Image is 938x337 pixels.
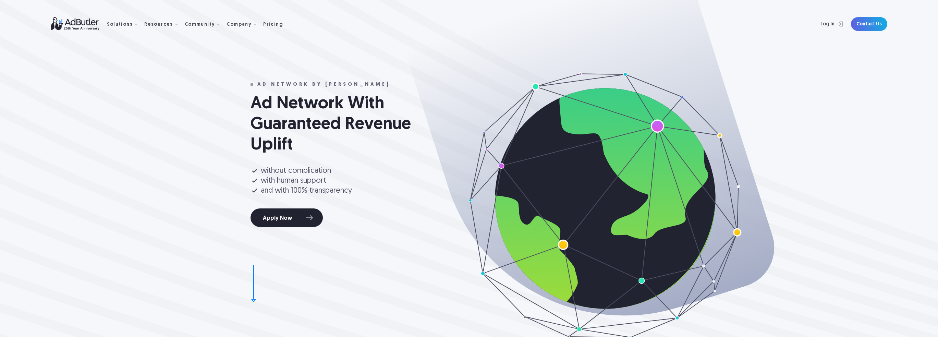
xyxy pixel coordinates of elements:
h1: Ad Network With Guaranteed Revenue Uplift [251,94,422,156]
div: Resources [144,22,173,27]
div: Solutions [107,22,133,27]
div: with human support [261,176,326,186]
div: AD NETWORK by [PERSON_NAME] [257,82,390,87]
a: Contact Us [851,17,887,31]
div: Pricing [263,22,283,27]
a: Apply Now [251,208,323,227]
div: and with 100% transparency [261,186,352,196]
a: Log In [802,17,847,31]
div: without complication [261,166,331,177]
div: Company [227,22,252,27]
div: Community [185,22,215,27]
a: Pricing [263,21,289,27]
